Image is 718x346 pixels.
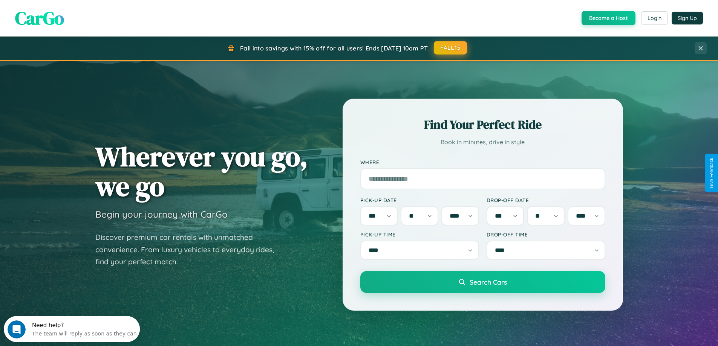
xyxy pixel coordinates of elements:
[709,158,714,188] div: Give Feedback
[360,137,605,148] p: Book in minutes, drive in style
[28,6,133,12] div: Need help?
[4,316,140,342] iframe: Intercom live chat discovery launcher
[470,278,507,286] span: Search Cars
[434,41,467,55] button: FALL15
[95,209,228,220] h3: Begin your journey with CarGo
[28,12,133,20] div: The team will reply as soon as they can
[360,231,479,238] label: Pick-up Time
[360,197,479,203] label: Pick-up Date
[3,3,140,24] div: Open Intercom Messenger
[360,159,605,165] label: Where
[95,142,308,201] h1: Wherever you go, we go
[15,6,64,30] span: CarGo
[8,320,26,338] iframe: Intercom live chat
[487,197,605,203] label: Drop-off Date
[360,271,605,293] button: Search Cars
[672,12,703,24] button: Sign Up
[487,231,605,238] label: Drop-off Time
[641,11,668,25] button: Login
[582,11,635,25] button: Become a Host
[360,116,605,133] h2: Find Your Perfect Ride
[95,231,284,268] p: Discover premium car rentals with unmatched convenience. From luxury vehicles to everyday rides, ...
[240,44,429,52] span: Fall into savings with 15% off for all users! Ends [DATE] 10am PT.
